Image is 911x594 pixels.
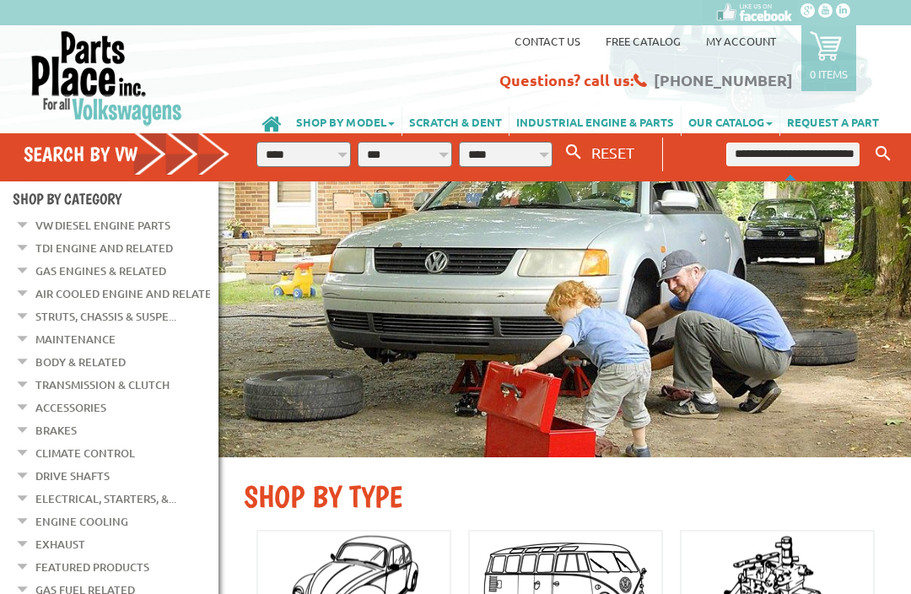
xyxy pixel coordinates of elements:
a: Exhaust [35,533,85,555]
a: Brakes [35,419,77,441]
a: My Account [706,34,776,48]
a: Electrical, Starters, &... [35,488,176,510]
img: First slide [900x500] [218,181,911,457]
a: Maintenance [35,328,116,350]
a: OUR CATALOG [682,106,779,136]
a: Air Cooled Engine and Related [35,283,219,305]
button: Keyword Search [871,140,896,168]
h2: SHOP BY TYPE [244,478,886,515]
p: 0 items [810,67,848,81]
a: SCRATCH & DENT [402,106,509,136]
h4: Shop By Category [13,190,218,208]
a: Accessories [35,397,106,418]
a: Transmission & Clutch [35,374,170,396]
a: INDUSTRIAL ENGINE & PARTS [509,106,681,136]
a: Featured Products [35,556,149,578]
button: Search By VW... [559,140,588,165]
span: RESET [591,143,634,161]
a: 0 items [801,25,856,91]
a: Climate Control [35,442,135,464]
a: Gas Engines & Related [35,260,166,282]
a: Body & Related [35,351,126,373]
a: Struts, Chassis & Suspe... [35,305,176,327]
img: Parts Place Inc! [30,30,184,127]
a: Contact us [515,34,580,48]
a: REQUEST A PART [780,106,886,136]
a: Drive Shafts [35,465,110,487]
button: RESET [585,140,641,165]
a: Free Catalog [606,34,681,48]
a: SHOP BY MODEL [289,106,402,136]
a: TDI Engine and Related [35,237,173,259]
a: VW Diesel Engine Parts [35,214,170,236]
a: Engine Cooling [35,510,128,532]
h4: Search by VW [24,142,230,166]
